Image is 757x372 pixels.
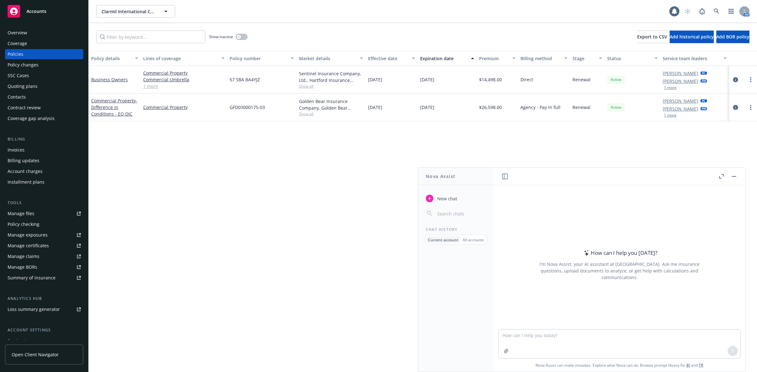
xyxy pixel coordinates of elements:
[572,104,590,111] span: Renewal
[8,103,41,113] div: Contract review
[663,70,698,77] a: [PERSON_NAME]
[8,273,56,283] div: Summary of insurance
[418,51,477,66] button: Expiration date
[8,145,25,155] div: Invoices
[605,51,660,66] button: Status
[496,359,743,372] span: Nova Assist can make mistakes. Explore what Nova can do: Browse prompt library for and
[664,86,677,89] button: 1 more
[8,60,38,70] div: Policy changes
[299,55,356,62] div: Market details
[143,55,218,62] div: Lines of coverage
[5,136,83,142] div: Billing
[681,5,694,18] a: Start snowing
[26,9,46,14] span: Accounts
[5,71,83,81] a: SSC Cases
[725,5,737,18] a: Switch app
[141,51,227,66] button: Lines of coverage
[8,230,48,240] div: Manage exposures
[663,106,698,112] a: [PERSON_NAME]
[8,49,23,59] div: Policies
[663,98,698,104] a: [PERSON_NAME]
[5,295,83,302] div: Analytics hub
[572,55,595,62] div: Stage
[12,351,59,358] span: Open Client Navigator
[143,76,225,83] a: Commercial Umbrella
[299,98,363,111] div: Golden Bear Insurance Company, Golden Bear Insurance Company, Amwins
[91,98,137,117] a: Commercial Property
[8,113,55,123] div: Coverage gap analysis
[479,104,502,111] span: $26,598.00
[5,166,83,176] a: Account charges
[418,227,494,232] div: Chat History
[607,55,651,62] div: Status
[420,55,467,62] div: Expiration date
[610,105,622,110] span: Active
[570,51,605,66] button: Stage
[5,327,83,333] div: Account settings
[670,34,714,40] span: Add historical policy
[518,51,570,66] button: Billing method
[230,55,287,62] div: Policy number
[8,81,38,91] div: Quoting plans
[699,363,703,368] a: TR
[143,104,225,111] a: Commercial Property
[5,49,83,59] a: Policies
[8,262,37,272] div: Manage BORs
[91,98,137,117] span: - Difference in Conditions - EQ DIC
[5,241,83,251] a: Manage certificates
[663,78,698,84] a: [PERSON_NAME]
[8,38,27,49] div: Coverage
[423,193,489,204] button: New chat
[710,5,723,18] a: Search
[670,31,714,43] button: Add historical policy
[664,113,677,117] button: 1 more
[5,251,83,261] a: Manage claims
[91,77,128,83] a: Business Owners
[102,8,156,15] span: Clarmil International Corporation
[660,51,730,66] button: Service team leaders
[96,31,205,43] input: Filter by keyword...
[582,249,657,257] div: How can I help you [DATE]?
[5,145,83,155] a: Invoices
[436,195,457,202] span: New chat
[696,5,708,18] a: Report a Bug
[520,55,560,62] div: Billing method
[5,28,83,38] a: Overview
[531,261,708,281] div: I'm Nova Assist, your AI assistant at [GEOGRAPHIC_DATA]. Ask me insurance questions, upload docum...
[5,113,83,123] a: Coverage gap analysis
[8,156,39,166] div: Billing updates
[299,70,363,83] div: Sentinel Insurance Company, Ltd., Hartford Insurance Group
[637,31,667,43] button: Export to CSV
[747,76,754,83] a: more
[8,241,49,251] div: Manage certificates
[8,28,27,38] div: Overview
[5,230,83,240] a: Manage exposures
[520,104,560,111] span: Agency - Pay in full
[747,104,754,111] a: more
[5,177,83,187] a: Installment plans
[227,51,296,66] button: Policy number
[5,38,83,49] a: Coverage
[368,104,382,111] span: [DATE]
[5,336,83,346] a: Service team
[366,51,418,66] button: Effective date
[637,34,667,40] span: Export to CSV
[368,55,408,62] div: Effective date
[716,34,749,40] span: Add BOR policy
[230,104,265,111] span: GFD03000175-03
[732,104,739,111] a: circleInformation
[299,111,363,117] span: Show all
[5,92,83,102] a: Contacts
[8,304,60,314] div: Loss summary generator
[296,51,366,66] button: Market details
[479,76,502,83] span: $14,498.00
[5,3,83,20] a: Accounts
[420,76,434,83] span: [DATE]
[686,363,690,368] a: BI
[479,55,509,62] div: Premium
[143,83,225,89] a: 1 more
[426,173,455,180] h1: Nova Assist
[5,103,83,113] a: Contract review
[610,77,622,83] span: Active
